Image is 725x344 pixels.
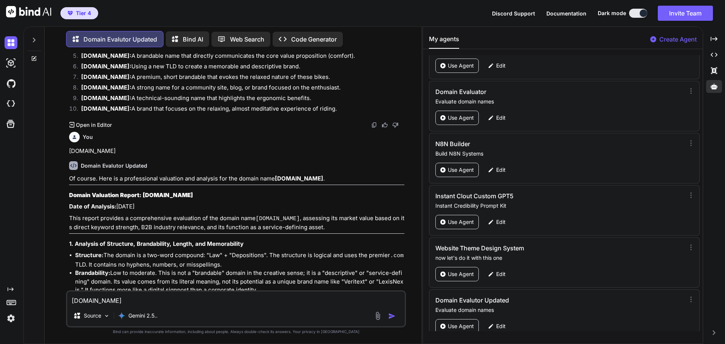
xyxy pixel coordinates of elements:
p: now let's do it with this one [435,254,682,262]
p: Edit [496,270,506,278]
p: Use Agent [448,166,474,174]
code: [DOMAIN_NAME] [256,216,300,222]
p: Of course. Here is a professional valuation and analysis for the domain name . [69,174,404,183]
img: copy [371,122,377,128]
p: Use Agent [448,322,474,330]
p: [DOMAIN_NAME] [69,147,404,156]
strong: Structure: [75,251,103,259]
strong: [DOMAIN_NAME]: [81,94,131,102]
p: Edit [496,218,506,226]
strong: Domain Valuation Report: [DOMAIN_NAME] [69,191,193,199]
p: Edit [496,322,506,330]
span: Documentation [546,10,586,17]
strong: [DOMAIN_NAME]: [81,73,131,80]
button: Documentation [546,9,586,17]
button: premiumTier 4 [60,7,98,19]
h6: Domain Evalutor Updated [81,162,147,170]
p: Evaluate domain names [435,306,682,314]
p: Bind AI [183,35,203,44]
p: Build N8N Systems [435,150,682,157]
li: A brandable name that directly communicates the core value proposition (comfort). [75,52,404,62]
p: Evaluate domain names [435,98,682,105]
img: like [382,122,388,128]
h3: Instant Clout Custom GPT5 [435,191,608,201]
strong: [DOMAIN_NAME]: [81,105,131,112]
strong: Date of Analysis: [69,203,116,210]
img: settings [5,312,17,325]
p: Use Agent [448,62,474,69]
strong: [DOMAIN_NAME]: [81,84,131,91]
li: A technical-sounding name that highlights the ergonomic benefits. [75,94,404,105]
li: Low to moderate. This is not a "brandable" domain in the creative sense; it is a "descriptive" or... [75,269,404,295]
li: A premium, short brandable that evokes the relaxed nature of these bikes. [75,73,404,83]
p: Edit [496,114,506,122]
li: A strong name for a community site, blog, or brand focused on the enthusiast. [75,83,404,94]
img: Gemini 2.5 Pro [118,312,125,319]
p: Code Generator [291,35,337,44]
p: Web Search [230,35,264,44]
p: Edit [496,62,506,69]
img: dislike [392,122,398,128]
strong: [DOMAIN_NAME]: [81,52,131,59]
img: darkChat [5,36,17,49]
img: Bind AI [6,6,51,17]
h6: You [83,133,93,141]
span: Dark mode [598,9,626,17]
li: A brand that focuses on the relaxing, almost meditative experience of riding. [75,105,404,115]
span: Tier 4 [76,9,91,17]
p: Instant Credibility Prompt Kit [435,202,682,210]
p: Bind can provide inaccurate information, including about people. Always double-check its answers.... [66,329,406,335]
p: [DATE] [69,202,404,211]
p: Create Agent [659,35,697,44]
img: cloudideIcon [5,97,17,110]
h3: Website Theme Design System [435,244,608,253]
strong: 1. Analysis of Structure, Brandability, Length, and Memorability [69,240,244,247]
img: icon [388,312,396,320]
span: Discord Support [492,10,535,17]
h3: N8N Builder [435,139,608,148]
h3: Domain Evalutor Updated [435,296,608,305]
button: Discord Support [492,9,535,17]
p: Source [84,312,101,319]
p: Use Agent [448,270,474,278]
p: Domain Evalutor Updated [83,35,157,44]
img: attachment [373,312,382,320]
img: githubDark [5,77,17,90]
code: .com [390,253,404,259]
h3: Domain Evaluator [435,87,608,96]
strong: [DOMAIN_NAME] [275,175,323,182]
p: Gemini 2.5.. [128,312,157,319]
img: premium [68,11,73,15]
p: This report provides a comprehensive evaluation of the domain name , assessing its market value b... [69,214,404,232]
button: My agents [429,34,459,49]
p: Use Agent [448,114,474,122]
p: Edit [496,166,506,174]
li: Using a new TLD to create a memorable and descriptive brand. [75,62,404,73]
img: darkAi-studio [5,57,17,69]
strong: Brandability: [75,269,110,276]
img: Pick Models [103,313,110,319]
button: Invite Team [658,6,713,21]
strong: [DOMAIN_NAME]: [81,63,131,70]
li: The domain is a two-word compound: "Law" + "Depositions". The structure is logical and uses the p... [75,251,404,269]
p: Use Agent [448,218,474,226]
p: Open in Editor [76,121,112,129]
